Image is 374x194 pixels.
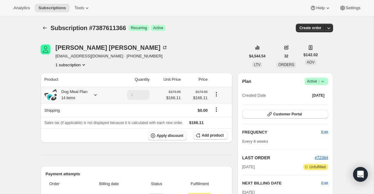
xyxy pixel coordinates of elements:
[157,133,183,138] span: Apply discount
[41,103,113,117] th: Shipping
[61,96,75,100] small: 14 items
[55,62,87,68] button: Product actions
[273,112,302,117] span: Customer Portal
[316,6,324,10] span: Help
[242,78,251,84] h2: Plan
[307,60,315,64] span: AOV
[312,93,324,98] span: [DATE]
[46,171,227,177] h2: Payment attempts
[14,6,30,10] span: Analytics
[41,73,113,86] th: Product
[50,25,126,31] span: Subscription #7387611366
[35,4,70,12] button: Subscriptions
[44,89,57,100] img: product img
[321,180,328,186] button: Edit
[296,24,325,32] button: Create order
[353,167,368,182] div: Open Intercom Messenger
[10,4,34,12] button: Analytics
[321,129,328,135] span: Edit
[198,108,208,113] span: $0.00
[304,52,318,58] span: $142.02
[38,6,66,10] span: Subscriptions
[57,89,87,101] div: Dog Meal Plan
[242,129,321,135] h2: FREQUENCY
[242,155,315,161] h2: LAST ORDER
[183,73,209,86] th: Price
[306,4,334,12] button: Help
[346,6,360,10] span: Settings
[249,54,265,59] span: $4,544.54
[242,110,328,118] button: Customer Portal
[153,25,163,30] span: Active
[113,73,151,86] th: Quantity
[300,25,321,30] span: Create order
[151,73,183,86] th: Unit Price
[41,24,49,32] button: Subscriptions
[318,127,332,137] button: Edit
[176,181,224,187] span: Fulfillment
[307,78,326,84] span: Active
[141,181,172,187] span: Status
[211,106,221,113] button: Shipping actions
[242,164,255,170] span: [DATE]
[46,177,79,191] th: Order
[202,133,223,138] span: Add product
[169,90,181,94] small: $174.86
[254,63,260,67] span: LTV
[193,131,227,140] button: Add product
[44,121,183,125] span: Sales tax (if applicable) is not displayed because it is calculated with each new order.
[242,180,321,186] h2: NEXT BILLING DATE
[280,52,292,60] button: 32
[41,45,50,54] span: Leslie Foreman
[336,4,364,12] button: Settings
[71,4,94,12] button: Tools
[278,63,294,67] span: ORDERS
[55,45,168,51] div: [PERSON_NAME] [PERSON_NAME]
[189,120,204,125] span: $166.11
[309,165,326,169] span: Unfulfilled
[131,25,147,30] span: Recurring
[55,53,168,59] span: [EMAIL_ADDRESS][DOMAIN_NAME] · [PHONE_NUMBER]
[308,91,328,100] button: [DATE]
[284,54,288,59] span: 32
[315,155,328,161] button: #72384
[74,6,84,10] span: Tools
[81,181,137,187] span: Billing date
[211,91,221,98] button: Product actions
[166,95,181,101] span: $166.11
[319,79,320,84] span: |
[148,131,187,140] button: Apply discount
[242,139,268,144] span: Every 8 weeks
[184,95,207,101] span: $166.11
[245,52,269,60] button: $4,544.54
[195,90,207,94] small: $174.86
[315,155,328,160] a: #72384
[242,92,266,99] span: Created Date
